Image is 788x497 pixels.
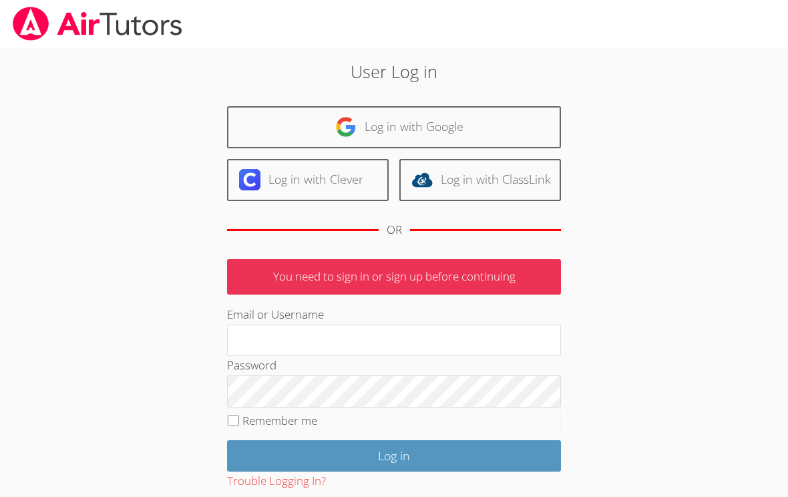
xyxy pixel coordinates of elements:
div: OR [387,220,402,240]
label: Password [227,357,276,373]
label: Remember me [242,413,317,428]
label: Email or Username [227,307,324,322]
p: You need to sign in or sign up before continuing [227,259,561,295]
img: classlink-logo-d6bb404cc1216ec64c9a2012d9dc4662098be43eaf13dc465df04b49fa7ab582.svg [411,169,433,190]
button: Trouble Logging In? [227,472,326,491]
h2: User Log in [181,59,606,84]
a: Log in with Clever [227,159,389,201]
img: google-logo-50288ca7cdecda66e5e0955fdab243c47b7ad437acaf1139b6f446037453330a.svg [335,116,357,138]
a: Log in with ClassLink [399,159,561,201]
img: airtutors_banner-c4298cdbf04f3fff15de1276eac7730deb9818008684d7c2e4769d2f7ddbe033.png [11,7,184,41]
input: Log in [227,440,561,472]
a: Log in with Google [227,106,561,148]
img: clever-logo-6eab21bc6e7a338710f1a6ff85c0baf02591cd810cc4098c63d3a4b26e2feb20.svg [239,169,260,190]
